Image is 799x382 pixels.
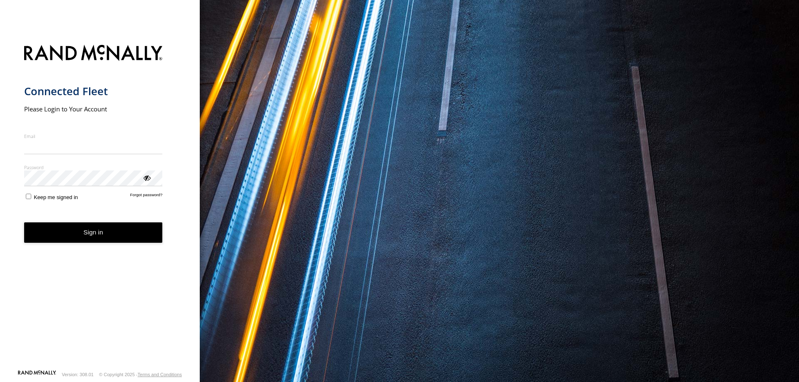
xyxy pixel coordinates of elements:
[62,372,94,377] div: Version: 308.01
[24,43,163,64] img: Rand McNally
[26,194,31,199] input: Keep me signed in
[24,40,176,370] form: main
[24,222,163,243] button: Sign in
[138,372,182,377] a: Terms and Conditions
[130,192,163,200] a: Forgot password?
[18,370,56,379] a: Visit our Website
[24,164,163,170] label: Password
[24,84,163,98] h1: Connected Fleet
[34,194,78,200] span: Keep me signed in
[24,105,163,113] h2: Please Login to Your Account
[24,133,163,139] label: Email
[99,372,182,377] div: © Copyright 2025 -
[142,173,151,182] div: ViewPassword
